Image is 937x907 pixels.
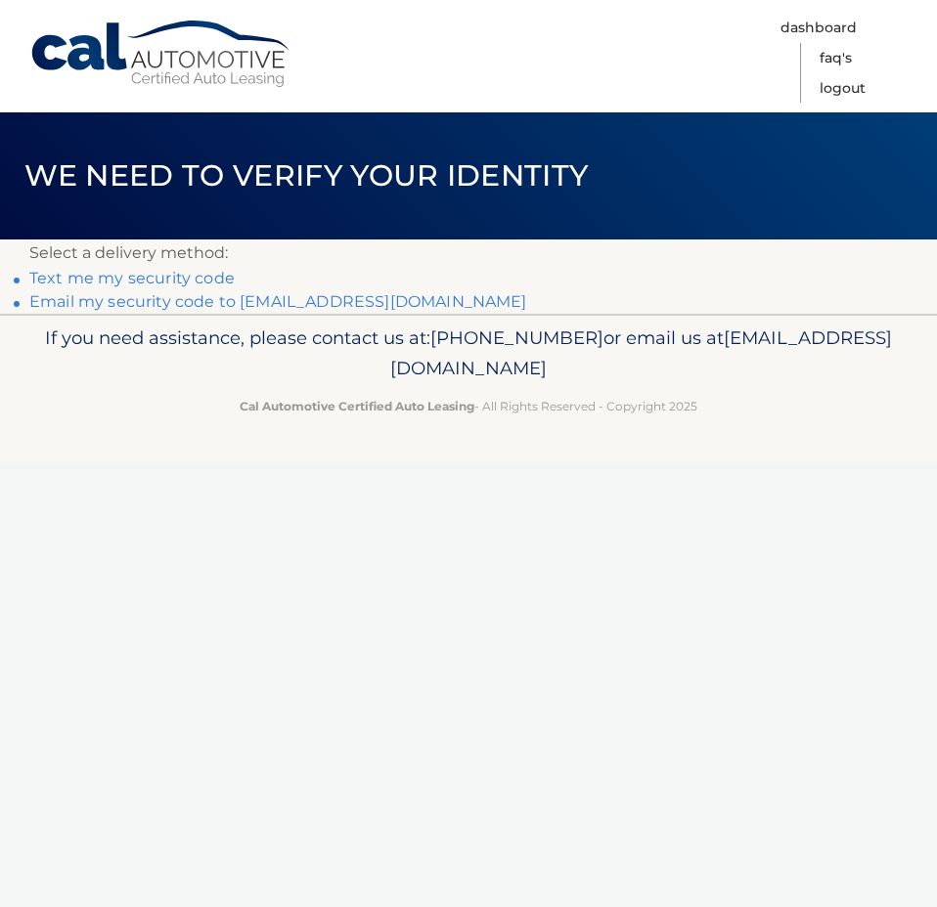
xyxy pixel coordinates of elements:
a: Email my security code to [EMAIL_ADDRESS][DOMAIN_NAME] [29,292,527,311]
p: - All Rights Reserved - Copyright 2025 [29,396,908,416]
span: We need to verify your identity [24,157,589,194]
a: Text me my security code [29,269,235,287]
a: FAQ's [820,43,852,73]
span: [PHONE_NUMBER] [430,326,603,349]
a: Logout [820,73,866,104]
p: Select a delivery method: [29,239,908,267]
a: Cal Automotive [29,20,293,89]
p: If you need assistance, please contact us at: or email us at [29,323,908,385]
strong: Cal Automotive Certified Auto Leasing [240,399,474,413]
a: Dashboard [781,13,857,43]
